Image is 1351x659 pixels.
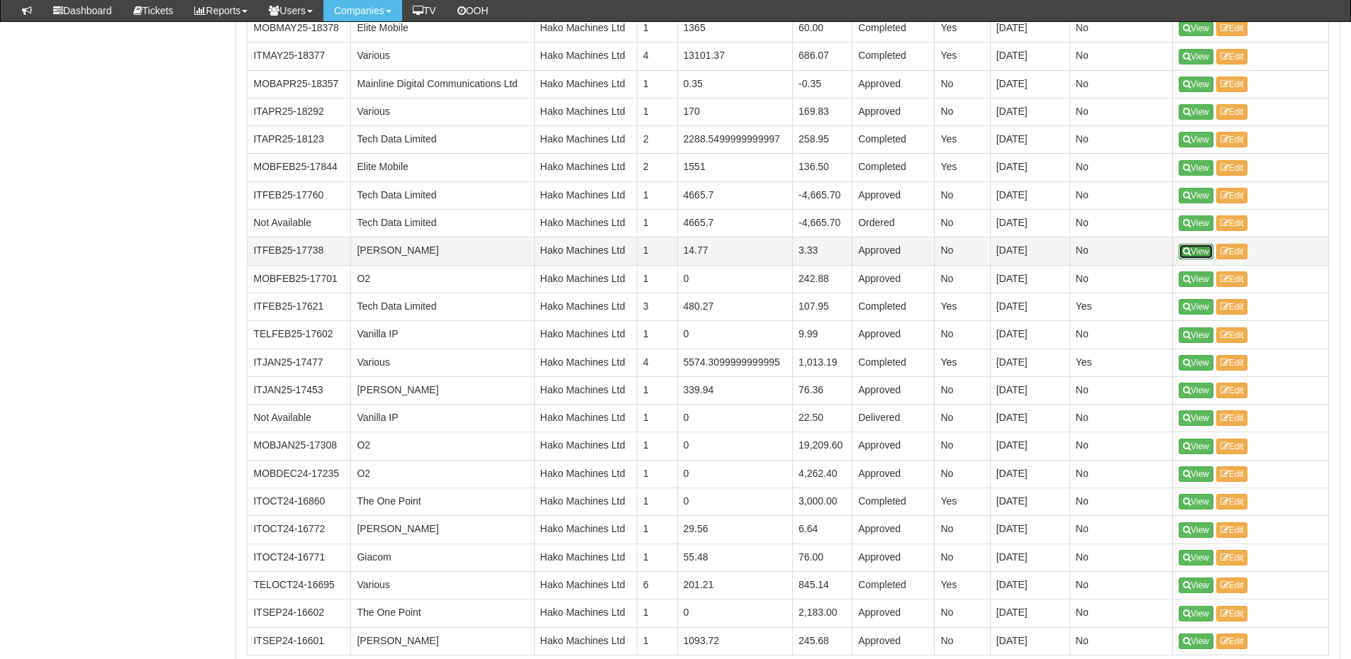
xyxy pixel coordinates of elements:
[248,376,351,404] td: ITJAN25-17453
[990,571,1069,599] td: [DATE]
[852,376,935,404] td: Approved
[1069,14,1172,42] td: No
[1216,77,1248,92] a: Edit
[1179,355,1213,371] a: View
[1069,237,1172,265] td: No
[637,571,677,599] td: 6
[248,265,351,293] td: MOBFEB25-17701
[990,432,1069,460] td: [DATE]
[1179,466,1213,482] a: View
[793,405,852,432] td: 22.50
[1216,160,1248,176] a: Edit
[677,488,793,516] td: 0
[1179,383,1213,398] a: View
[534,293,637,320] td: Hako Machines Ltd
[1069,376,1172,404] td: No
[1069,70,1172,98] td: No
[935,265,990,293] td: No
[637,432,677,460] td: 1
[637,210,677,237] td: 1
[677,43,793,70] td: 13101.37
[793,349,852,376] td: 1,013.19
[677,237,793,265] td: 14.77
[1179,104,1213,120] a: View
[351,70,534,98] td: Mainline Digital Communications Ltd
[637,237,677,265] td: 1
[1069,181,1172,209] td: No
[1069,210,1172,237] td: No
[637,154,677,181] td: 2
[793,543,852,571] td: 76.00
[677,599,793,627] td: 0
[852,599,935,627] td: Approved
[990,376,1069,404] td: [DATE]
[990,516,1069,543] td: [DATE]
[677,543,793,571] td: 55.48
[677,460,793,488] td: 0
[248,293,351,320] td: ITFEB25-17621
[852,98,935,125] td: Approved
[990,43,1069,70] td: [DATE]
[1069,405,1172,432] td: No
[637,265,677,293] td: 1
[793,488,852,516] td: 3,000.00
[935,405,990,432] td: No
[534,265,637,293] td: Hako Machines Ltd
[677,627,793,655] td: 1093.72
[534,321,637,349] td: Hako Machines Ltd
[935,516,990,543] td: No
[793,43,852,70] td: 686.07
[990,210,1069,237] td: [DATE]
[1179,188,1213,203] a: View
[351,627,534,655] td: [PERSON_NAME]
[534,70,637,98] td: Hako Machines Ltd
[1179,410,1213,426] a: View
[1216,188,1248,203] a: Edit
[637,43,677,70] td: 4
[1069,432,1172,460] td: No
[534,599,637,627] td: Hako Machines Ltd
[677,293,793,320] td: 480.27
[852,14,935,42] td: Completed
[677,321,793,349] td: 0
[248,405,351,432] td: Not Available
[990,181,1069,209] td: [DATE]
[990,154,1069,181] td: [DATE]
[1216,606,1248,621] a: Edit
[1216,410,1248,426] a: Edit
[852,126,935,154] td: Completed
[1179,327,1213,343] a: View
[248,70,351,98] td: MOBAPR25-18357
[248,543,351,571] td: ITOCT24-16771
[351,293,534,320] td: Tech Data Limited
[1216,49,1248,64] a: Edit
[534,98,637,125] td: Hako Machines Ltd
[935,43,990,70] td: Yes
[1216,104,1248,120] a: Edit
[534,181,637,209] td: Hako Machines Ltd
[248,571,351,599] td: TELOCT24-16695
[935,543,990,571] td: No
[248,627,351,655] td: ITSEP24-16601
[1179,299,1213,315] a: View
[637,627,677,655] td: 1
[990,126,1069,154] td: [DATE]
[1069,460,1172,488] td: No
[793,210,852,237] td: -4,665.70
[793,181,852,209] td: -4,665.70
[852,210,935,237] td: Ordered
[852,43,935,70] td: Completed
[1069,293,1172,320] td: Yes
[1216,522,1248,538] a: Edit
[351,43,534,70] td: Various
[637,405,677,432] td: 1
[534,43,637,70] td: Hako Machines Ltd
[990,265,1069,293] td: [DATE]
[990,98,1069,125] td: [DATE]
[1069,627,1172,655] td: No
[990,627,1069,655] td: [DATE]
[637,293,677,320] td: 3
[677,14,793,42] td: 1365
[1069,43,1172,70] td: No
[935,321,990,349] td: No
